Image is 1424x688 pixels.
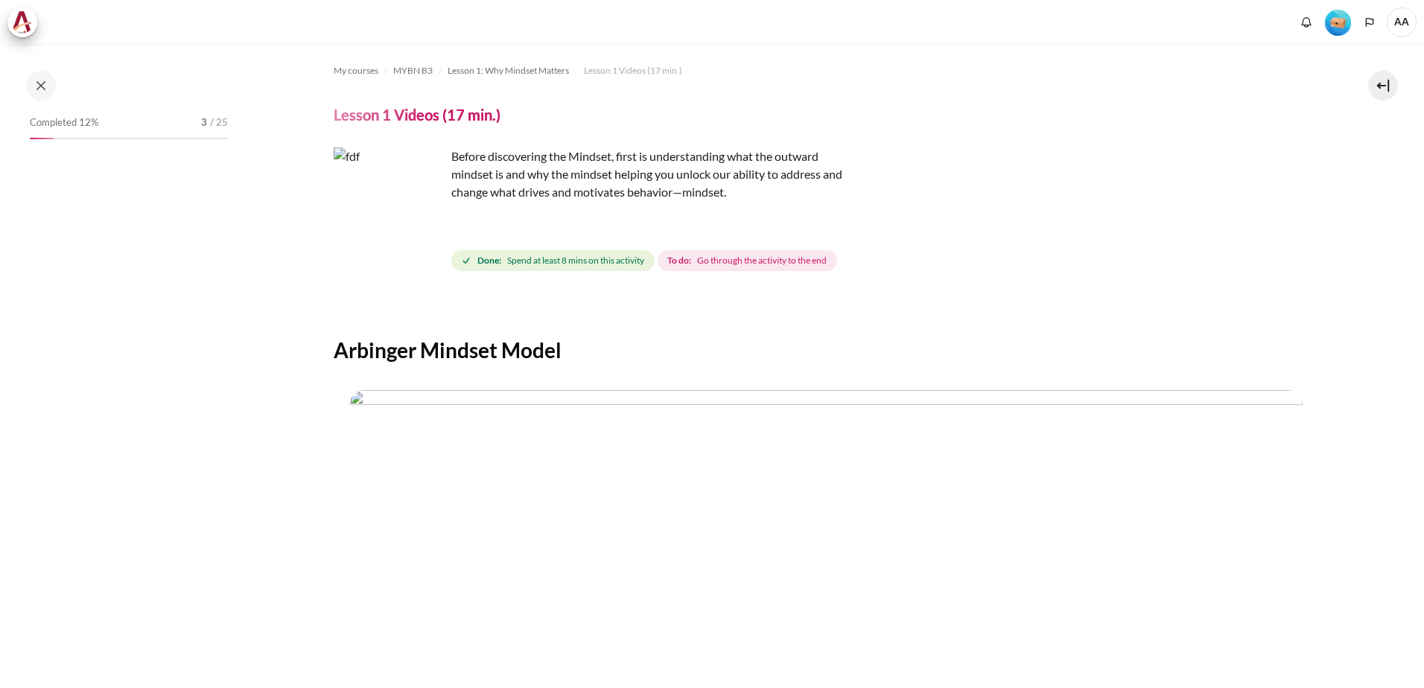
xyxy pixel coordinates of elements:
button: Languages [1358,11,1381,34]
nav: Navigation bar [334,59,1318,83]
h4: Lesson 1 Videos (17 min.) [334,105,500,124]
img: Level #1 [1325,10,1351,36]
div: Show notification window with no new notifications [1295,11,1317,34]
p: Before discovering the Mindset, first is understanding what the outward mindset is and why the mi... [334,147,855,201]
a: MYBN B3 [393,62,433,80]
div: Level #1 [1325,8,1351,36]
a: My courses [334,62,378,80]
span: Lesson 1: Why Mindset Matters [448,64,569,77]
span: 3 [201,115,207,130]
span: Spend at least 8 mins on this activity [507,254,644,267]
div: Completion requirements for Lesson 1 Videos (17 min.) [451,247,840,274]
a: Architeck Architeck [7,7,45,37]
a: Level #1 [1319,8,1357,36]
a: Lesson 1: Why Mindset Matters [448,62,569,80]
span: AA [1387,7,1417,37]
div: 12% [30,138,54,139]
span: Go through the activity to the end [697,254,827,267]
img: Architeck [12,11,33,34]
span: Lesson 1 Videos (17 min.) [584,64,682,77]
h2: Arbinger Mindset Model [334,337,1318,363]
span: My courses [334,64,378,77]
span: / 25 [210,115,228,130]
strong: To do: [667,254,691,267]
img: fdf [334,147,445,259]
strong: Done: [477,254,501,267]
a: User menu [1387,7,1417,37]
span: Completed 12% [30,115,98,130]
a: Lesson 1 Videos (17 min.) [584,62,682,80]
span: MYBN B3 [393,64,433,77]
